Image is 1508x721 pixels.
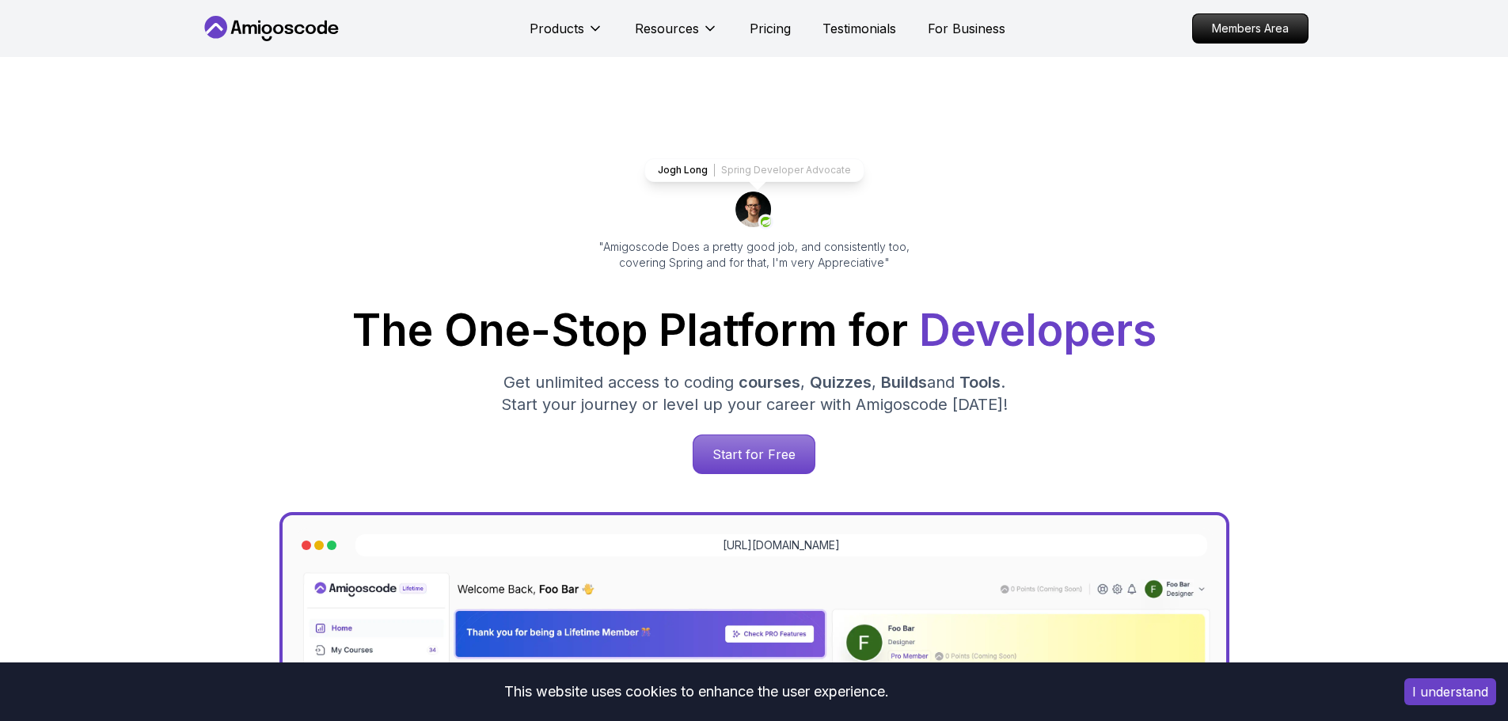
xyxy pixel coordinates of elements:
a: For Business [928,19,1005,38]
a: Pricing [750,19,791,38]
a: Testimonials [822,19,896,38]
a: Members Area [1192,13,1309,44]
p: Start for Free [693,435,815,473]
p: Resources [635,19,699,38]
p: Spring Developer Advocate [721,164,851,176]
h1: The One-Stop Platform for [213,309,1296,352]
p: Jogh Long [658,164,708,176]
a: [URL][DOMAIN_NAME] [723,537,840,553]
button: Accept cookies [1404,678,1496,705]
p: Products [530,19,584,38]
img: josh long [735,192,773,230]
p: Members Area [1193,14,1308,43]
span: Builds [881,373,927,392]
button: Resources [635,19,718,51]
p: "Amigoscode Does a pretty good job, and consistently too, covering Spring and for that, I'm very ... [577,239,932,271]
p: Get unlimited access to coding , , and . Start your journey or level up your career with Amigosco... [488,371,1020,416]
span: Tools [959,373,1001,392]
span: Developers [919,304,1157,356]
button: Products [530,19,603,51]
div: This website uses cookies to enhance the user experience. [12,674,1381,709]
span: Quizzes [810,373,872,392]
span: courses [739,373,800,392]
a: Start for Free [693,434,815,474]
